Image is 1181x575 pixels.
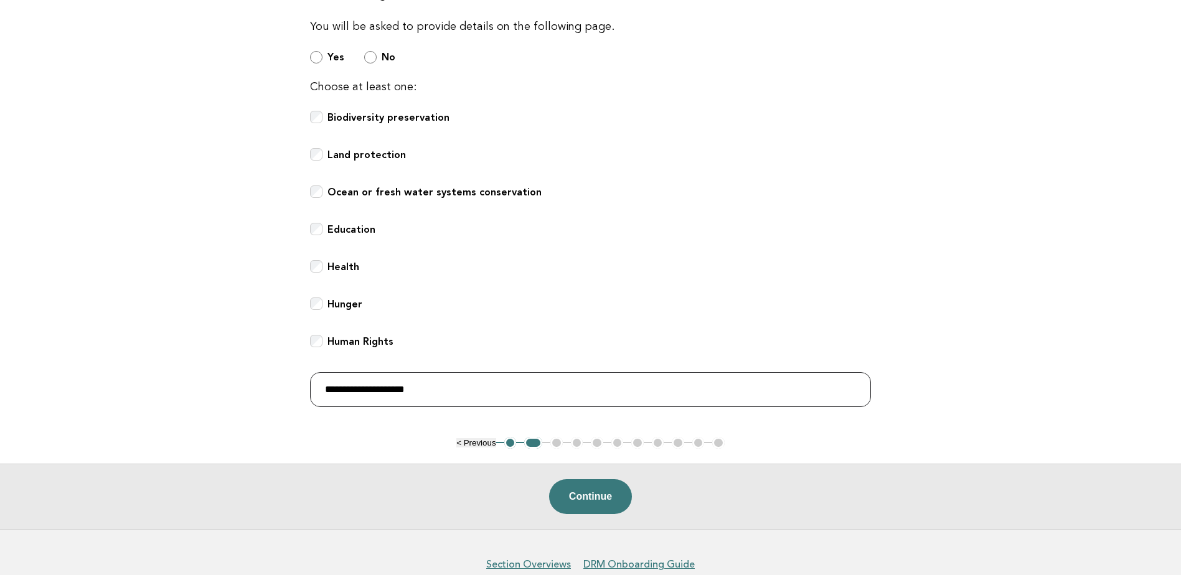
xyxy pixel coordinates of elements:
button: 2 [524,437,542,449]
button: 1 [504,437,517,449]
b: Land protection [327,149,406,161]
b: Health [327,261,359,273]
a: Section Overviews [486,558,571,571]
b: Human Rights [327,335,393,347]
button: Continue [549,479,632,514]
a: DRM Onboarding Guide [583,558,695,571]
b: Ocean or fresh water systems conservation [327,186,542,198]
b: Biodiversity preservation [327,111,449,123]
p: Choose at least one: [310,78,871,96]
b: Hunger [327,298,362,310]
p: You will be asked to provide details on the following page. [310,18,871,35]
b: No [382,51,395,63]
b: Education [327,223,375,235]
b: Yes [327,51,344,63]
button: < Previous [456,438,496,447]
